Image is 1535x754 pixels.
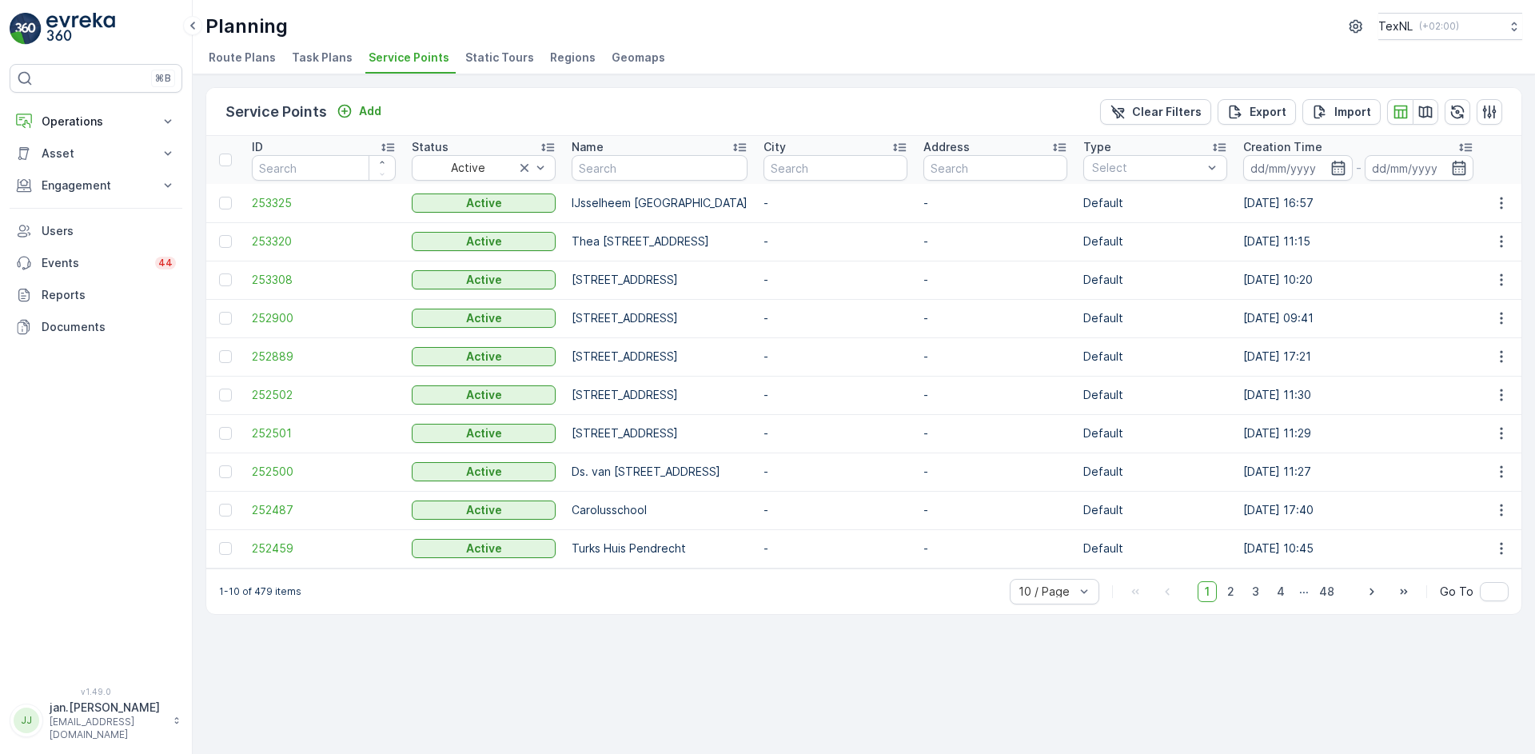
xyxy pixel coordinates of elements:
input: Search [252,155,396,181]
a: Events44 [10,247,182,279]
button: Active [412,462,556,481]
a: 252889 [252,349,396,365]
div: Toggle Row Selected [219,312,232,325]
p: Documents [42,319,176,335]
div: Toggle Row Selected [219,427,232,440]
td: - [756,337,915,376]
span: 3 [1245,581,1266,602]
span: 48 [1312,581,1342,602]
p: TexNL [1378,18,1413,34]
td: - [756,299,915,337]
td: [DATE] 11:29 [1235,414,1481,453]
span: Geomaps [612,50,665,66]
span: 253308 [252,272,396,288]
a: Users [10,215,182,247]
td: [STREET_ADDRESS] [564,337,756,376]
td: Default [1075,299,1235,337]
td: [DATE] 11:27 [1235,453,1481,491]
span: Route Plans [209,50,276,66]
p: 44 [158,257,173,269]
button: Active [412,539,556,558]
p: ⌘B [155,72,171,85]
button: JJjan.[PERSON_NAME][EMAIL_ADDRESS][DOMAIN_NAME] [10,700,182,741]
p: Import [1334,104,1371,120]
p: jan.[PERSON_NAME] [50,700,165,716]
p: 1-10 of 479 items [219,585,301,598]
td: Default [1075,529,1235,568]
td: IJsselheem [GEOGRAPHIC_DATA] [564,184,756,222]
p: City [764,139,786,155]
div: Toggle Row Selected [219,465,232,478]
p: Add [359,103,381,119]
td: [DATE] 10:45 [1235,529,1481,568]
span: Service Points [369,50,449,66]
td: - [915,299,1075,337]
p: Service Points [225,101,327,123]
img: logo_light-DOdMpM7g.png [46,13,115,45]
td: Turks Huis Pendrecht [564,529,756,568]
div: Toggle Row Selected [219,504,232,517]
button: Add [330,102,388,121]
td: - [756,453,915,491]
p: Active [466,502,502,518]
p: Active [466,541,502,557]
td: Ds. van [STREET_ADDRESS] [564,453,756,491]
span: v 1.49.0 [10,687,182,696]
span: 4 [1270,581,1292,602]
p: Address [923,139,970,155]
button: Active [412,501,556,520]
td: Default [1075,222,1235,261]
div: Toggle Row Selected [219,389,232,401]
button: Engagement [10,170,182,201]
td: [DATE] 11:15 [1235,222,1481,261]
td: - [756,261,915,299]
input: Search [764,155,907,181]
td: - [915,529,1075,568]
a: Documents [10,311,182,343]
a: 253320 [252,233,396,249]
p: ( +02:00 ) [1419,20,1459,33]
a: 252487 [252,502,396,518]
a: 252459 [252,541,396,557]
p: - [1356,158,1362,178]
p: Type [1083,139,1111,155]
button: Active [412,270,556,289]
td: Default [1075,261,1235,299]
input: dd/mm/yyyy [1365,155,1474,181]
td: - [915,184,1075,222]
p: ID [252,139,263,155]
button: Active [412,232,556,251]
td: Thea [STREET_ADDRESS] [564,222,756,261]
a: Reports [10,279,182,311]
button: Export [1218,99,1296,125]
td: [STREET_ADDRESS] [564,261,756,299]
p: Creation Time [1243,139,1322,155]
p: Users [42,223,176,239]
button: Operations [10,106,182,138]
a: 252500 [252,464,396,480]
p: Events [42,255,146,271]
p: Export [1250,104,1286,120]
div: Toggle Row Selected [219,273,232,286]
span: Task Plans [292,50,353,66]
p: Operations [42,114,150,130]
div: Toggle Row Selected [219,197,232,209]
button: TexNL(+02:00) [1378,13,1522,40]
span: 252501 [252,425,396,441]
p: Name [572,139,604,155]
td: [STREET_ADDRESS] [564,376,756,414]
p: Active [466,425,502,441]
button: Active [412,347,556,366]
td: Default [1075,453,1235,491]
a: 253325 [252,195,396,211]
p: Active [466,272,502,288]
td: - [756,222,915,261]
td: - [756,376,915,414]
a: 252502 [252,387,396,403]
button: Active [412,385,556,405]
